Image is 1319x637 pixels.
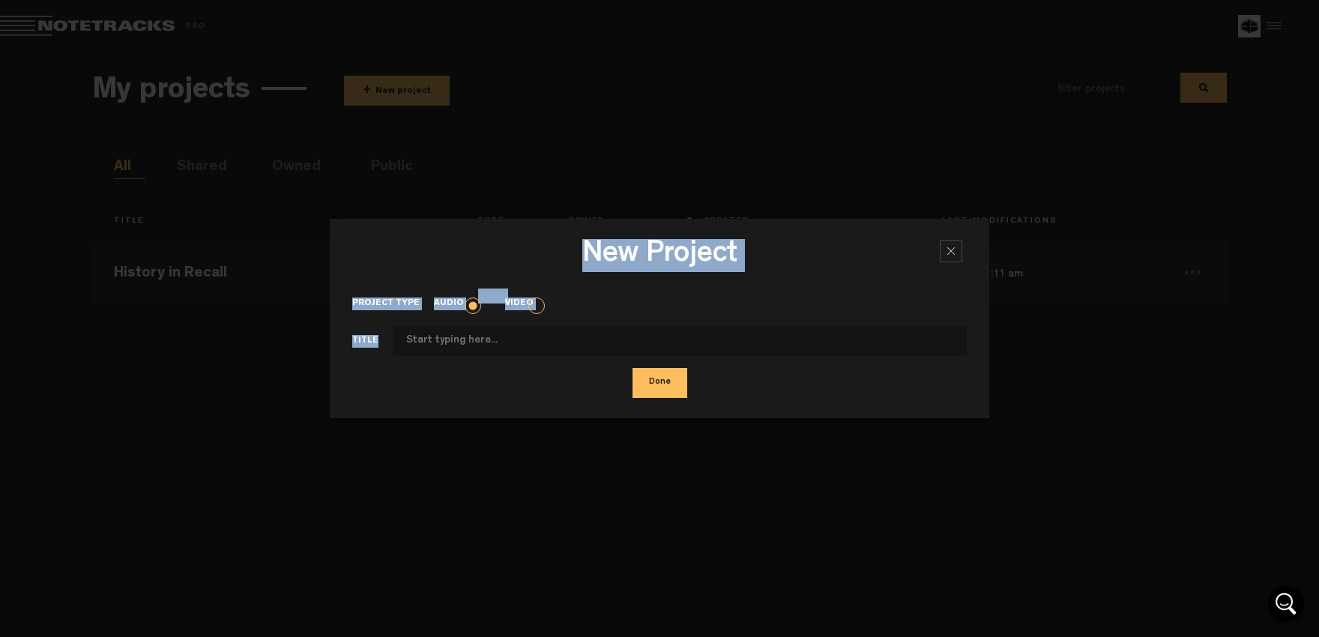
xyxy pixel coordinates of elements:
[393,326,967,356] input: This field cannot contain only space(s)
[1268,586,1304,622] div: Open Intercom Messenger
[352,298,434,310] label: Project type
[505,298,548,310] label: Video
[352,239,967,277] h3: New Project
[434,298,478,310] label: Audio
[633,368,687,398] button: Done
[352,335,393,352] label: Title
